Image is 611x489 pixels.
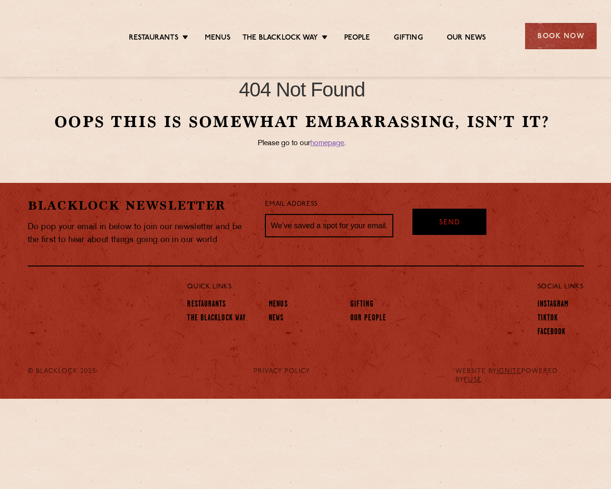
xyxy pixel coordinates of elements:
[525,23,597,49] div: Book Now
[310,140,344,147] a: homepage
[187,281,506,293] p: Quick Links
[439,218,460,229] span: Send
[205,33,231,43] a: Menus
[495,324,525,344] img: svg%3E
[537,314,558,323] a: TikTok
[28,221,251,246] p: Do pop your email in below to join our newsletter and be the first to hear about things going on ...
[537,281,584,293] p: Social Links
[537,328,566,337] a: Facebook
[129,33,179,43] a: Restaurants
[265,214,393,238] input: We’ve saved a spot for your email...
[537,300,569,309] a: Instagram
[448,367,591,384] div: WEBSITE BY POWERED BY
[38,140,566,148] p: Please go to our .
[447,33,486,43] a: Our News
[350,300,374,309] a: Gifting
[344,33,370,43] a: People
[464,376,482,383] a: FUSE
[242,33,318,43] a: The Blacklock Way
[394,33,422,43] a: Gifting
[269,314,284,323] a: News
[14,9,95,63] img: svg%3E
[453,318,493,344] img: svg%3E
[38,78,566,102] h1: 404 Not Found
[253,367,310,376] a: PRIVACY POLICY
[28,281,123,344] img: svg%3E
[187,314,246,323] a: The Blacklock Way
[28,197,251,214] h2: Blacklock Newsletter
[21,367,116,384] div: © Blacklock 2025
[38,113,566,131] h2: Oops this is somewhat embarrassing, isn’t it?
[187,300,226,309] a: Restaurants
[265,199,317,210] label: Email Address
[269,300,288,309] a: Menus
[350,314,386,323] a: Our People
[497,368,521,375] a: IGNITE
